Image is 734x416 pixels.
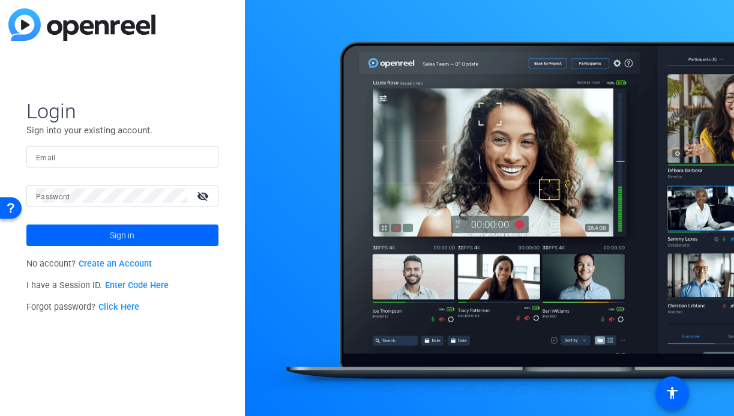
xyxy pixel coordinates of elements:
mat-label: Password [36,193,70,201]
a: Click Here [98,302,139,312]
mat-icon: accessibility [665,386,679,400]
span: Forgot password? [26,302,139,312]
img: blue-gradient.svg [8,8,155,41]
button: Sign in [26,225,218,246]
mat-icon: visibility_off [190,187,218,205]
span: Sign in [110,220,134,250]
a: Enter Code Here [105,280,169,291]
mat-label: Email [36,154,56,162]
span: No account? [26,259,152,269]
a: Create an Account [79,259,152,269]
input: Enter Email Address [36,149,209,164]
span: Login [26,98,218,124]
span: I have a Session ID. [26,280,169,291]
p: Sign into your existing account. [26,124,218,137]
